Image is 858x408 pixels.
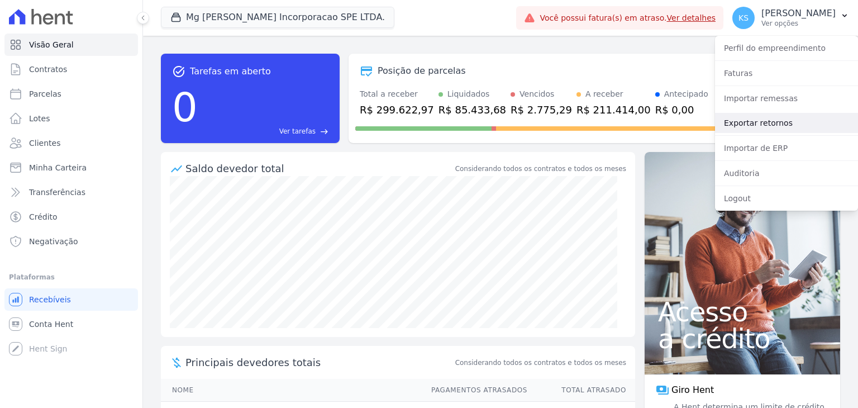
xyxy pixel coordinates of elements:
[664,88,708,100] div: Antecipado
[29,39,74,50] span: Visão Geral
[455,164,626,174] div: Considerando todos os contratos e todos os meses
[320,127,328,136] span: east
[4,181,138,203] a: Transferências
[715,88,858,108] a: Importar remessas
[4,107,138,130] a: Lotes
[667,13,716,22] a: Ver detalhes
[761,8,836,19] p: [PERSON_NAME]
[29,236,78,247] span: Negativação
[723,2,858,34] button: KS [PERSON_NAME] Ver opções
[29,88,61,99] span: Parcelas
[715,188,858,208] a: Logout
[4,156,138,179] a: Minha Carteira
[4,34,138,56] a: Visão Geral
[585,88,623,100] div: A receber
[9,271,134,284] div: Plataformas
[4,206,138,228] a: Crédito
[715,63,858,83] a: Faturas
[190,65,271,78] span: Tarefas em aberto
[511,102,572,117] div: R$ 2.775,29
[360,88,434,100] div: Total a receber
[438,102,506,117] div: R$ 85.433,68
[161,379,421,402] th: Nome
[378,64,466,78] div: Posição de parcelas
[540,12,716,24] span: Você possui fatura(s) em atraso.
[29,64,67,75] span: Contratos
[4,83,138,105] a: Parcelas
[202,126,328,136] a: Ver tarefas east
[185,161,453,176] div: Saldo devedor total
[761,19,836,28] p: Ver opções
[576,102,651,117] div: R$ 211.414,00
[715,113,858,133] a: Exportar retornos
[421,379,528,402] th: Pagamentos Atrasados
[671,383,714,397] span: Giro Hent
[29,211,58,222] span: Crédito
[4,58,138,80] a: Contratos
[185,355,453,370] span: Principais devedores totais
[519,88,554,100] div: Vencidos
[655,102,708,117] div: R$ 0,00
[161,7,394,28] button: Mg [PERSON_NAME] Incorporacao SPE LTDA.
[528,379,635,402] th: Total Atrasado
[4,313,138,335] a: Conta Hent
[4,230,138,253] a: Negativação
[658,298,827,325] span: Acesso
[29,187,85,198] span: Transferências
[715,138,858,158] a: Importar de ERP
[360,102,434,117] div: R$ 299.622,97
[172,78,198,136] div: 0
[29,113,50,124] span: Lotes
[738,14,749,22] span: KS
[29,294,71,305] span: Recebíveis
[29,137,60,149] span: Clientes
[455,358,626,368] span: Considerando todos os contratos e todos os meses
[715,38,858,58] a: Perfil do empreendimento
[715,163,858,183] a: Auditoria
[279,126,316,136] span: Ver tarefas
[172,65,185,78] span: task_alt
[658,325,827,352] span: a crédito
[29,162,87,173] span: Minha Carteira
[4,132,138,154] a: Clientes
[29,319,73,330] span: Conta Hent
[4,288,138,311] a: Recebíveis
[447,88,490,100] div: Liquidados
